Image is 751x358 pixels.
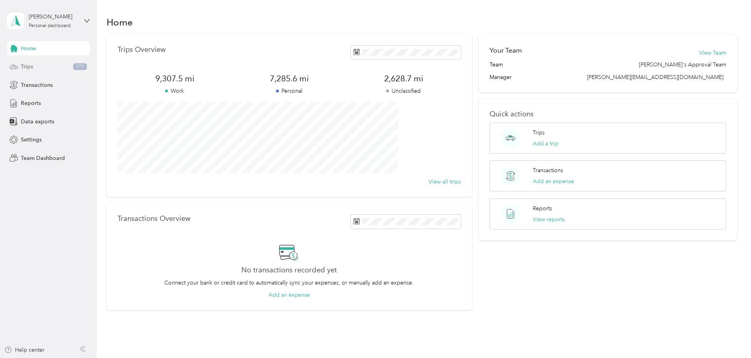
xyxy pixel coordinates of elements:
div: Personal dashboard [29,24,71,28]
p: Quick actions [490,110,726,118]
p: Transactions [533,166,563,174]
span: 2,628.7 mi [346,73,461,84]
button: Help center [4,346,44,354]
span: Settings [21,136,42,144]
p: Work [118,87,232,95]
p: Trips Overview [118,46,166,54]
p: Trips [533,129,545,137]
span: Home [21,44,36,53]
h2: Your Team [490,46,522,55]
button: View all trips [429,178,461,186]
p: Transactions Overview [118,215,190,223]
span: 171 [73,63,87,70]
p: Personal [232,87,346,95]
span: Team Dashboard [21,154,65,162]
span: Reports [21,99,41,107]
iframe: Everlance-gr Chat Button Frame [707,314,751,358]
span: 9,307.5 mi [118,73,232,84]
h2: No transactions recorded yet [241,266,337,274]
span: Team [490,61,503,69]
p: Connect your bank or credit card to automatically sync your expenses, or manually add an expense. [164,279,414,287]
span: Data exports [21,117,54,126]
p: Unclassified [346,87,461,95]
span: Trips [21,62,33,71]
div: [PERSON_NAME] [29,13,78,21]
span: 7,285.6 mi [232,73,346,84]
button: Add an expense [269,291,310,299]
span: Manager [490,73,512,81]
span: [PERSON_NAME]'s Approval Team [639,61,726,69]
p: Reports [533,204,552,213]
button: View reports [533,215,565,224]
button: Add an expense [533,177,574,185]
h1: Home [107,18,133,26]
button: Add a trip [533,140,558,148]
span: Transactions [21,81,53,89]
button: View Team [699,49,726,57]
span: [PERSON_NAME][EMAIL_ADDRESS][DOMAIN_NAME] [587,74,723,81]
